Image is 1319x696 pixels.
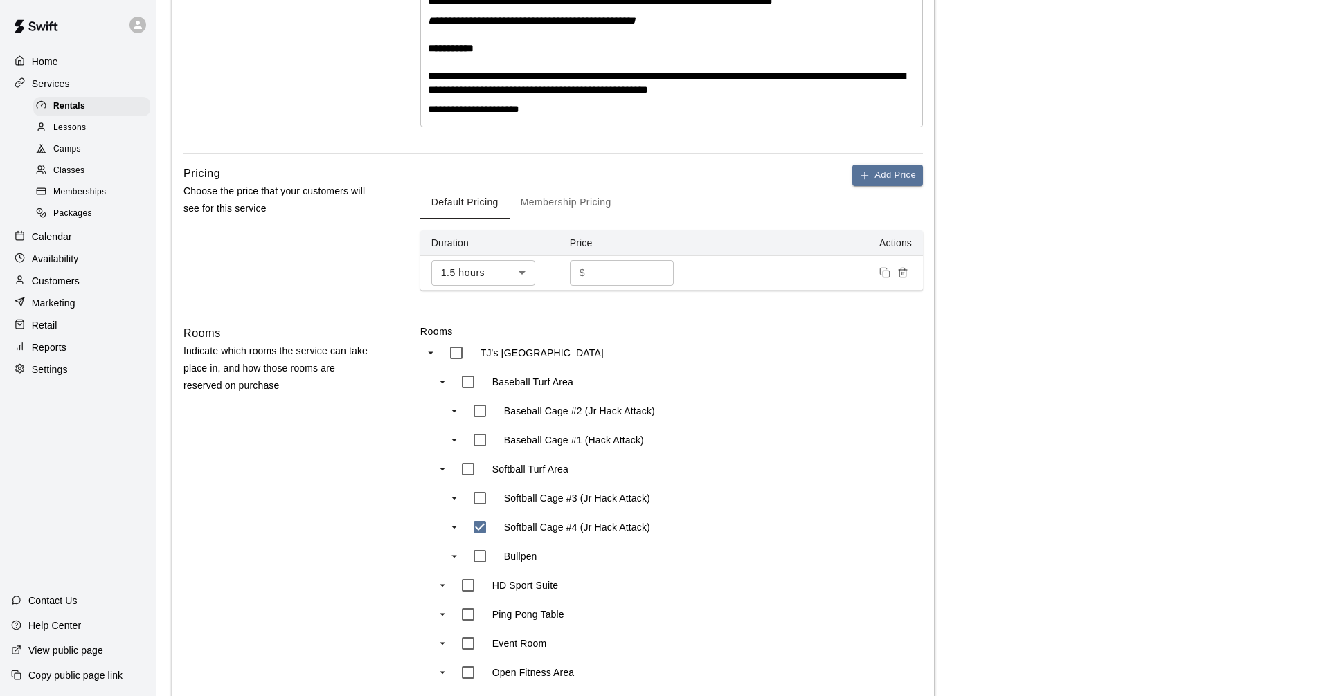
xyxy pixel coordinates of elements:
a: Customers [11,271,145,291]
p: Baseball Cage #2 (Jr Hack Attack) [504,404,655,418]
p: Help Center [28,619,81,632]
p: View public page [28,643,103,657]
a: Packages [33,203,156,225]
div: 1.5 hours [431,260,535,286]
a: Rentals [33,95,156,117]
p: Baseball Cage #1 (Hack Attack) [504,433,644,447]
p: Softball Turf Area [492,462,568,476]
button: Default Pricing [420,186,510,219]
div: Classes [33,161,150,181]
p: Softball Cage #3 (Jr Hack Attack) [504,491,650,505]
p: Event Room [492,637,547,650]
button: Remove price [894,264,912,282]
p: Open Fitness Area [492,666,575,679]
p: Home [32,55,58,68]
button: Duplicate price [876,264,894,282]
a: Services [11,73,145,94]
a: Classes [33,161,156,182]
a: Reports [11,337,145,358]
span: Packages [53,207,92,221]
a: Memberships [33,182,156,203]
div: Camps [33,140,150,159]
p: Customers [32,274,80,288]
a: Camps [33,139,156,161]
div: Packages [33,204,150,223]
th: Price [559,230,697,256]
p: Marketing [32,296,75,310]
th: Actions [697,230,923,256]
span: Lessons [53,121,87,135]
p: Indicate which rooms the service can take place in, and how those rooms are reserved on purchase [183,342,376,395]
p: Calendar [32,230,72,244]
p: Softball Cage #4 (Jr Hack Attack) [504,520,650,534]
a: Home [11,51,145,72]
p: Ping Pong Table [492,607,564,621]
span: Classes [53,164,84,178]
p: Services [32,77,70,91]
span: Camps [53,143,81,156]
th: Duration [420,230,559,256]
a: Retail [11,315,145,336]
p: Bullpen [504,549,537,563]
p: Baseball Turf Area [492,375,573,389]
p: Availability [32,252,79,266]
p: Contact Us [28,594,78,607]
p: Choose the price that your customers will see for this service [183,183,376,217]
div: Rentals [33,97,150,116]
a: Marketing [11,293,145,313]
div: Lessons [33,118,150,138]
a: Lessons [33,117,156,138]
p: HD Sport Suite [492,578,558,592]
p: Retail [32,318,57,332]
button: Add Price [852,165,923,186]
ul: swift facility view [420,338,697,687]
p: Reports [32,340,66,354]
label: Rooms [420,324,923,338]
span: Rentals [53,100,85,113]
p: $ [580,266,585,280]
button: Membership Pricing [510,186,622,219]
p: TJ's [GEOGRAPHIC_DATA] [481,346,604,360]
a: Availability [11,248,145,269]
span: Memberships [53,185,106,199]
a: Calendar [11,226,145,247]
a: Settings [11,359,145,380]
div: Memberships [33,183,150,202]
p: Copy public page link [28,668,123,682]
h6: Pricing [183,165,220,183]
p: Settings [32,363,68,376]
h6: Rooms [183,324,221,342]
